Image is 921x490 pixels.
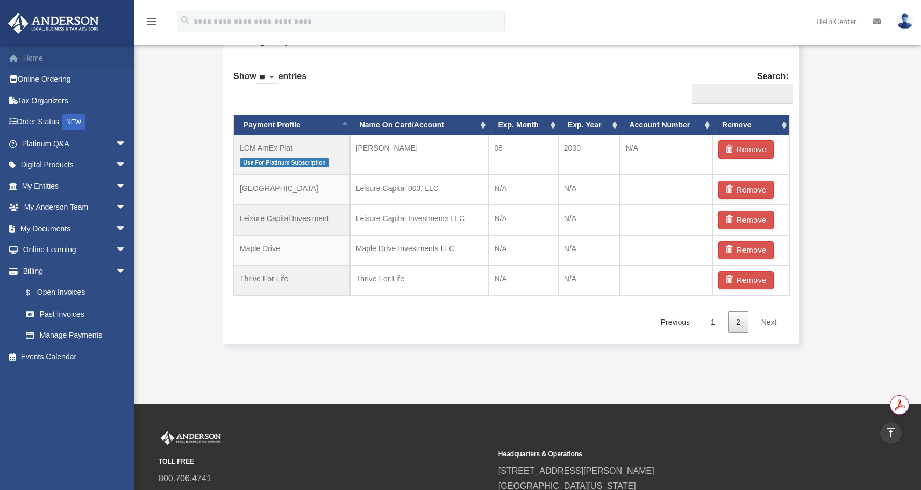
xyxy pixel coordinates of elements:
[488,265,558,295] td: N/A
[558,175,620,205] td: N/A
[8,133,142,154] a: Platinum Q&Aarrow_drop_down
[8,218,142,239] a: My Documentsarrow_drop_down
[180,15,191,26] i: search
[233,69,306,95] label: Show entries
[32,286,37,300] span: $
[256,72,279,84] select: Showentries
[8,346,142,367] a: Events Calendar
[558,235,620,265] td: N/A
[350,235,489,265] td: Maple Drive Investments LLC
[8,154,142,176] a: Digital Productsarrow_drop_down
[897,13,913,29] img: User Pic
[116,239,137,261] span: arrow_drop_down
[718,140,774,159] button: Remove
[116,133,137,155] span: arrow_drop_down
[718,211,774,229] button: Remove
[880,422,902,444] a: vertical_align_top
[8,90,142,111] a: Tax Organizers
[718,271,774,289] button: Remove
[159,456,491,467] small: TOLL FREE
[712,115,789,135] th: Remove: activate to sort column ascending
[558,265,620,295] td: N/A
[488,235,558,265] td: N/A
[116,260,137,282] span: arrow_drop_down
[488,175,558,205] td: N/A
[159,431,223,445] img: Anderson Advisors Platinum Portal
[15,325,137,346] a: Manage Payments
[234,205,350,235] td: Leisure Capital Investment
[240,158,329,167] span: Use For Platinum Subscription
[488,115,558,135] th: Exp. Month: activate to sort column ascending
[62,114,85,130] div: NEW
[234,115,350,135] th: Payment Profile: activate to sort column descending
[753,311,785,333] a: Next
[488,205,558,235] td: N/A
[728,311,748,333] a: 2
[234,135,350,175] td: LCM AmEx Plat
[558,135,620,175] td: 2030
[620,135,713,175] td: N/A
[145,19,158,28] a: menu
[15,282,142,304] a: $Open Invoices
[234,235,350,265] td: Maple Drive
[653,311,698,333] a: Previous
[498,449,831,460] small: Headquarters & Operations
[703,311,723,333] a: 1
[234,175,350,205] td: [GEOGRAPHIC_DATA]
[488,135,558,175] td: 08
[718,181,774,199] button: Remove
[15,303,142,325] a: Past Invoices
[692,84,793,104] input: Search:
[350,205,489,235] td: Leisure Capital Investments LLC
[116,197,137,219] span: arrow_drop_down
[498,466,654,475] a: [STREET_ADDRESS][PERSON_NAME]
[116,154,137,176] span: arrow_drop_down
[620,115,713,135] th: Account Number: activate to sort column ascending
[350,265,489,295] td: Thrive For Life
[145,15,158,28] i: menu
[350,175,489,205] td: Leisure Capital 003, LLC
[718,241,774,259] button: Remove
[5,13,102,34] img: Anderson Advisors Platinum Portal
[8,260,142,282] a: Billingarrow_drop_down
[558,115,620,135] th: Exp. Year: activate to sort column ascending
[8,111,142,133] a: Order StatusNEW
[558,205,620,235] td: N/A
[159,474,211,483] a: 800.706.4741
[8,69,142,90] a: Online Ordering
[8,197,142,218] a: My Anderson Teamarrow_drop_down
[350,115,489,135] th: Name On Card/Account: activate to sort column ascending
[234,265,350,295] td: Thrive For Life
[350,135,489,175] td: [PERSON_NAME]
[8,175,142,197] a: My Entitiesarrow_drop_down
[688,69,789,104] label: Search:
[116,175,137,197] span: arrow_drop_down
[8,239,142,261] a: Online Learningarrow_drop_down
[116,218,137,240] span: arrow_drop_down
[8,47,142,69] a: Home
[884,426,897,439] i: vertical_align_top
